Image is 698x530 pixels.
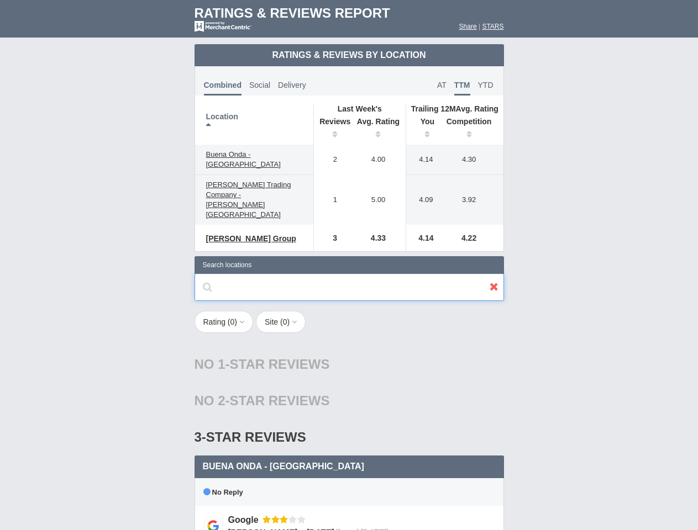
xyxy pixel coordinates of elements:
span: TTM [454,81,470,96]
td: 4.30 [440,145,503,175]
th: Avg. Rating: activate to sort column ascending [351,114,406,145]
th: Reviews: activate to sort column ascending [313,114,351,145]
td: 4.33 [351,225,406,251]
td: 3.92 [440,175,503,225]
div: No 2-Star Reviews [195,383,504,419]
a: [PERSON_NAME] Trading Company - [PERSON_NAME][GEOGRAPHIC_DATA] [201,178,308,221]
a: Buena Onda - [GEOGRAPHIC_DATA] [201,148,308,171]
div: Google [228,514,263,526]
span: YTD [478,81,494,89]
a: [PERSON_NAME] Group [201,232,302,245]
td: 4.14 [406,225,440,251]
td: 4.09 [406,175,440,225]
img: mc-powered-by-logo-white-103.png [195,21,251,32]
span: | [479,23,480,30]
td: Ratings & Reviews by Location [195,44,504,66]
td: 4.14 [406,145,440,175]
span: Trailing 12M [411,104,456,113]
th: Last Week's [313,104,406,114]
a: Share [459,23,477,30]
span: Combined [204,81,242,96]
th: Location: activate to sort column descending [195,104,314,145]
span: 0 [230,317,235,326]
span: [PERSON_NAME] Trading Company - [PERSON_NAME][GEOGRAPHIC_DATA] [206,181,291,219]
span: AT [437,81,447,89]
span: No Reply [203,488,243,496]
th: You: activate to sort column ascending [406,114,440,145]
td: 1 [313,175,351,225]
span: Social [249,81,270,89]
button: Rating (0) [195,311,254,333]
td: 4.22 [440,225,503,251]
th: Avg. Rating [406,104,503,114]
span: [PERSON_NAME] Group [206,234,296,243]
a: STARS [482,23,503,30]
div: 3-Star Reviews [195,419,504,455]
div: No 1-Star Reviews [195,346,504,383]
button: Site (0) [256,311,306,333]
span: 0 [283,317,287,326]
td: 4.00 [351,145,406,175]
td: 5.00 [351,175,406,225]
td: 2 [313,145,351,175]
span: Delivery [278,81,306,89]
td: 3 [313,225,351,251]
span: Buena Onda - [GEOGRAPHIC_DATA] [206,150,281,168]
th: Competition : activate to sort column ascending [440,114,503,145]
span: Buena Onda - [GEOGRAPHIC_DATA] [203,462,364,471]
